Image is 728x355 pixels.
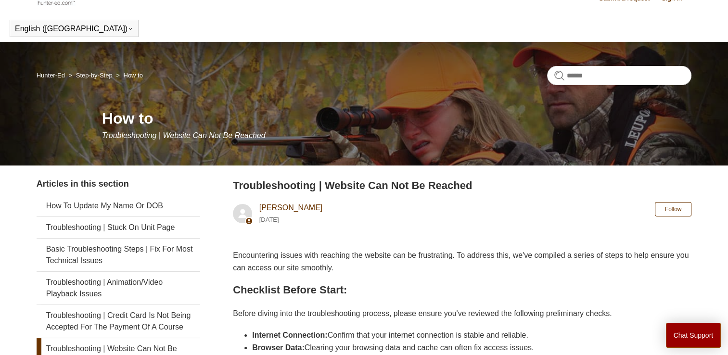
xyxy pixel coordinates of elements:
[37,305,200,338] a: Troubleshooting | Credit Card Is Not Being Accepted For The Payment Of A Course
[37,72,67,79] li: Hunter-Ed
[666,323,721,348] button: Chat Support
[252,343,304,352] strong: Browser Data:
[547,66,691,85] input: Search
[252,342,691,354] li: Clearing your browsing data and cache can often fix access issues.
[123,72,142,79] a: How to
[102,107,692,130] h1: How to
[37,217,200,238] a: Troubleshooting | Stuck On Unit Page
[102,131,266,139] span: Troubleshooting | Website Can Not Be Reached
[37,272,200,304] a: Troubleshooting | Animation/Video Playback Issues
[259,216,279,223] time: 05/15/2024, 14:16
[37,195,200,216] a: How To Update My Name Or DOB
[252,331,327,339] strong: Internet Connection:
[259,203,323,212] a: [PERSON_NAME]
[15,25,133,33] button: English ([GEOGRAPHIC_DATA])
[233,281,691,298] h2: Checklist Before Start:
[252,329,691,342] li: Confirm that your internet connection is stable and reliable.
[67,72,115,79] li: Step-by-Step
[233,307,691,320] p: Before diving into the troubleshooting process, please ensure you've reviewed the following preli...
[37,179,129,189] span: Articles in this section
[76,72,113,79] a: Step-by-Step
[114,72,143,79] li: How to
[233,249,691,274] p: Encountering issues with reaching the website can be frustrating. To address this, we've compiled...
[37,72,65,79] a: Hunter-Ed
[37,239,200,271] a: Basic Troubleshooting Steps | Fix For Most Technical Issues
[655,202,692,216] button: Follow Article
[233,177,691,193] h2: Troubleshooting | Website Can Not Be Reached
